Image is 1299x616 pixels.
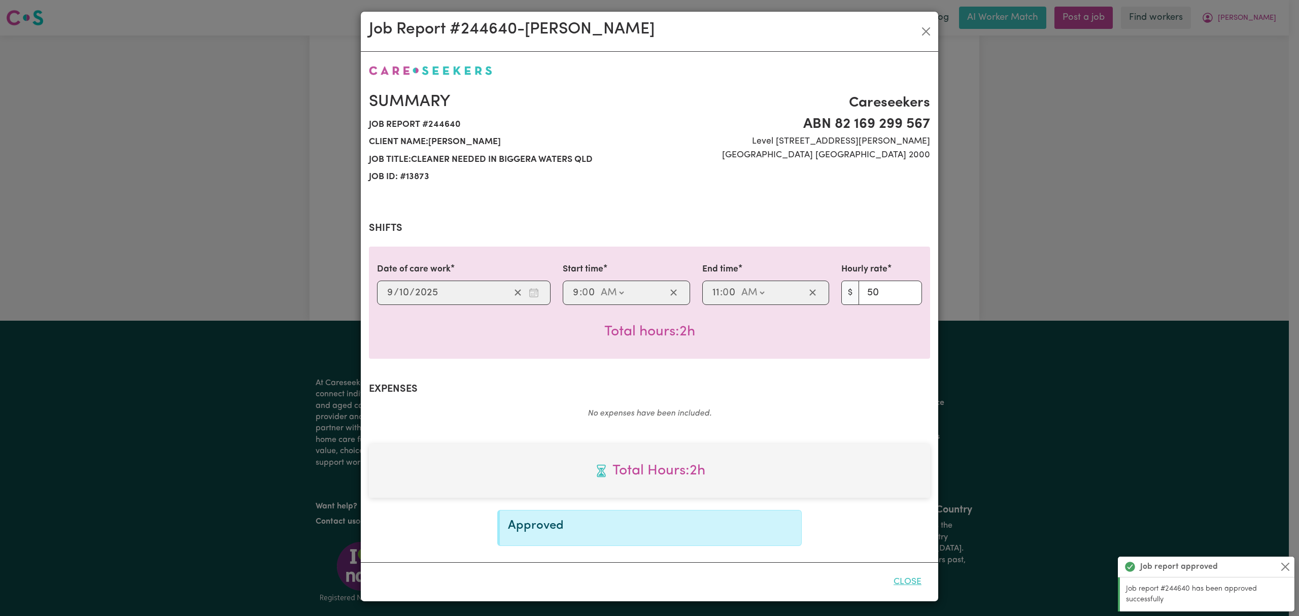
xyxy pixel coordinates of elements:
span: Level [STREET_ADDRESS][PERSON_NAME] [656,135,930,148]
span: 0 [582,288,588,298]
input: -- [572,285,579,300]
strong: Job report approved [1140,561,1218,573]
h2: Summary [369,92,643,112]
button: Enter the date of care work [526,285,542,300]
input: ---- [415,285,438,300]
label: Start time [563,263,603,276]
label: End time [702,263,738,276]
p: Job report #244640 has been approved successfully [1126,584,1288,605]
h2: Shifts [369,222,930,234]
span: Job report # 244640 [369,116,643,133]
span: Total hours worked: 2 hours [604,325,695,339]
span: 0 [723,288,729,298]
span: : [720,287,723,298]
span: Client name: [PERSON_NAME] [369,133,643,151]
button: Close [918,23,934,40]
em: No expenses have been included. [588,409,711,418]
input: -- [399,285,409,300]
span: [GEOGRAPHIC_DATA] [GEOGRAPHIC_DATA] 2000 [656,149,930,162]
span: : [579,287,582,298]
button: Clear date [510,285,526,300]
span: Approved [508,520,564,532]
input: -- [723,285,736,300]
input: -- [712,285,720,300]
button: Close [1279,561,1291,573]
span: Total hours worked: 2 hours [377,460,922,482]
input: -- [583,285,596,300]
img: Careseekers logo [369,66,492,75]
label: Hourly rate [841,263,887,276]
span: Careseekers [656,92,930,114]
span: / [394,287,399,298]
h2: Expenses [369,383,930,395]
input: -- [387,285,394,300]
span: $ [841,281,859,305]
button: Close [885,571,930,593]
span: ABN 82 169 299 567 [656,114,930,135]
span: Job ID: # 13873 [369,168,643,186]
h2: Job Report # 244640 - [PERSON_NAME] [369,20,655,39]
span: Job title: Cleaner needed in Biggera Waters QLD [369,151,643,168]
label: Date of care work [377,263,451,276]
span: / [409,287,415,298]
